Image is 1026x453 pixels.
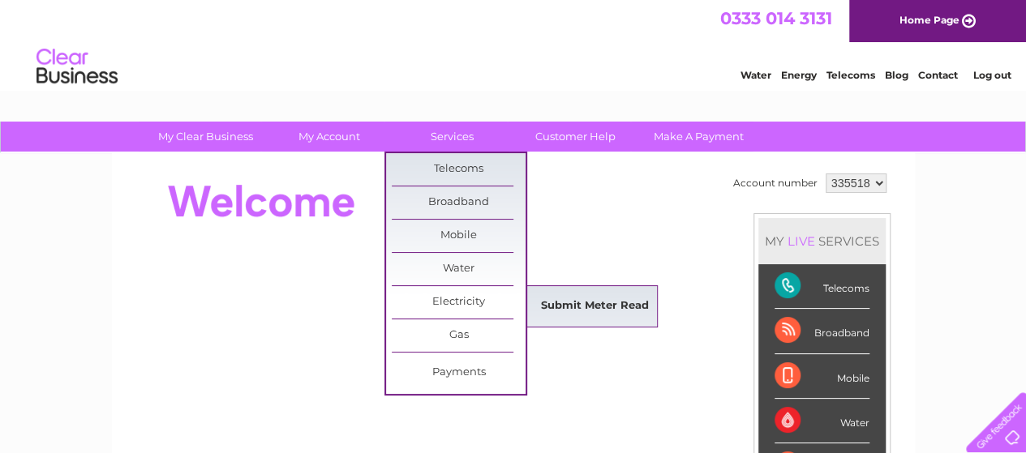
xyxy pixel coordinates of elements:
[826,69,875,81] a: Telecoms
[36,42,118,92] img: logo.png
[972,69,1011,81] a: Log out
[392,253,526,285] a: Water
[775,264,869,309] div: Telecoms
[729,169,822,197] td: Account number
[775,309,869,353] div: Broadband
[781,69,817,81] a: Energy
[758,218,886,264] div: MY SERVICES
[632,122,766,152] a: Make A Payment
[139,122,273,152] a: My Clear Business
[392,357,526,389] a: Payments
[741,69,771,81] a: Water
[392,286,526,318] a: Electricity
[131,9,897,79] div: Clear Business is a trading name of Verastar Limited (registered in [GEOGRAPHIC_DATA] No. 3667643...
[509,122,642,152] a: Customer Help
[784,233,818,249] div: LIVE
[392,319,526,352] a: Gas
[262,122,396,152] a: My Account
[720,8,832,28] a: 0333 014 3131
[775,354,869,399] div: Mobile
[392,220,526,252] a: Mobile
[885,69,908,81] a: Blog
[392,186,526,219] a: Broadband
[528,290,662,323] a: Submit Meter Read
[918,69,958,81] a: Contact
[385,122,519,152] a: Services
[775,399,869,443] div: Water
[392,153,526,186] a: Telecoms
